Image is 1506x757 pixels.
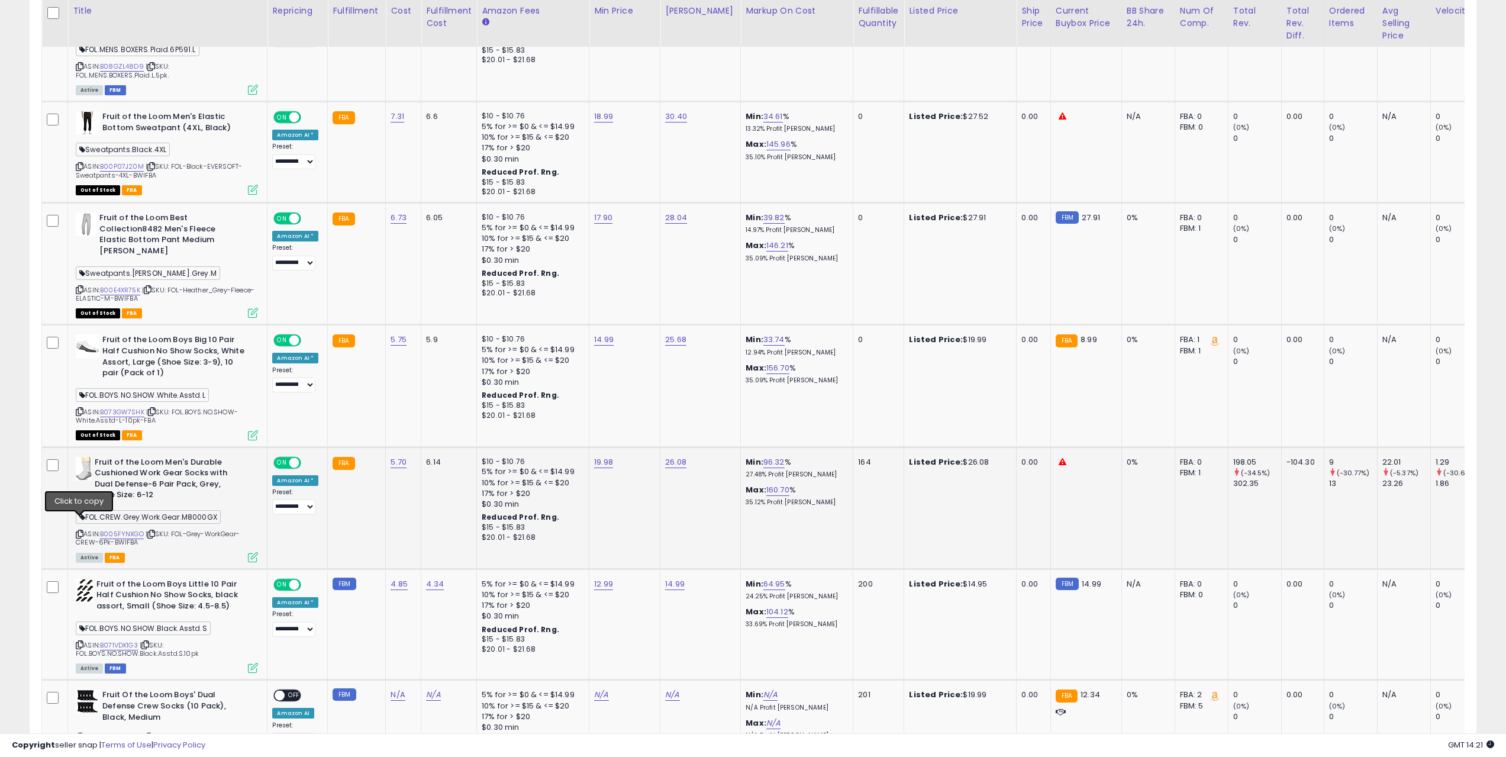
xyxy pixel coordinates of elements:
[482,244,580,255] div: 17% for > $20
[1233,356,1281,367] div: 0
[76,212,258,317] div: ASIN:
[1436,334,1484,345] div: 0
[1436,234,1484,245] div: 0
[1233,600,1281,611] div: 0
[482,401,580,411] div: $15 - $15.83
[482,187,580,197] div: $20.01 - $21.68
[858,5,899,30] div: Fulfillable Quantity
[1436,457,1484,468] div: 1.29
[858,579,895,590] div: 200
[1127,5,1170,30] div: BB Share 24h.
[909,457,1007,468] div: $26.08
[482,178,580,188] div: $15 - $15.83
[299,112,318,123] span: OFF
[766,362,789,374] a: 156.70
[1056,211,1079,224] small: FBM
[1382,478,1430,489] div: 23.26
[76,111,258,194] div: ASIN:
[1436,212,1484,223] div: 0
[1127,212,1166,223] div: 0%
[746,111,763,122] b: Min:
[594,111,613,123] a: 18.99
[482,457,580,467] div: $10 - $10.76
[482,268,559,278] b: Reduced Prof. Rng.
[95,457,238,504] b: Fruit of the Loom Men's Durable Cushioned Work Gear Socks with Dual Defense-6 Pair Pack, Grey, Sh...
[1233,478,1281,489] div: 302.35
[482,512,559,522] b: Reduced Prof. Rng.
[482,590,580,600] div: 10% for >= $15 & <= $20
[100,640,138,650] a: B071VDK1G3
[1021,5,1045,30] div: Ship Price
[746,212,763,223] b: Min:
[858,111,895,122] div: 0
[1233,123,1250,132] small: (0%)
[1241,468,1270,478] small: (-34.5%)
[76,185,120,195] span: All listings that are currently out of stock and unavailable for purchase on Amazon
[746,578,763,590] b: Min:
[746,579,844,601] div: %
[272,143,318,169] div: Preset:
[76,407,238,425] span: | SKU: FOL.BOYS.NO.SHOW-White.Asstd-L-10pk-FBA
[102,334,246,381] b: Fruit of the Loom Boys Big 10 Pair Half Cushion No Show Socks, White Assort, Large (Shoe Size: 3-...
[299,214,318,224] span: OFF
[763,689,778,701] a: N/A
[391,578,408,590] a: 4.85
[766,717,781,729] a: N/A
[746,212,844,234] div: %
[746,349,844,357] p: 12.94% Profit [PERSON_NAME]
[1233,111,1281,122] div: 0
[1056,334,1078,347] small: FBA
[1329,5,1372,30] div: Ordered Items
[426,689,440,701] a: N/A
[482,5,584,17] div: Amazon Fees
[746,240,766,251] b: Max:
[766,240,788,252] a: 146.21
[1286,579,1315,590] div: 0.00
[76,334,258,439] div: ASIN:
[1180,5,1223,30] div: Num of Comp.
[1329,224,1346,233] small: (0%)
[1286,212,1315,223] div: 0.00
[1390,468,1418,478] small: (-5.37%)
[1180,334,1219,345] div: FBA: 1
[272,5,323,17] div: Repricing
[76,143,170,156] span: Sweatpants.Black.4XL
[482,334,580,344] div: $10 - $10.76
[482,466,580,477] div: 5% for >= $0 & <= $14.99
[1286,5,1319,42] div: Total Rev. Diff.
[746,226,844,234] p: 14.97% Profit [PERSON_NAME]
[746,485,844,507] div: %
[76,579,258,672] div: ASIN:
[746,592,844,601] p: 24.25% Profit [PERSON_NAME]
[1180,579,1219,590] div: FBA: 0
[746,139,844,161] div: %
[1180,212,1219,223] div: FBA: 0
[1021,457,1041,468] div: 0.00
[909,334,1007,345] div: $19.99
[482,533,580,543] div: $20.01 - $21.68
[746,5,848,17] div: Markup on Cost
[746,620,844,629] p: 33.69% Profit [PERSON_NAME]
[76,266,220,280] span: Sweatpants.[PERSON_NAME].Grey.M
[482,143,580,153] div: 17% for > $20
[1382,579,1421,590] div: N/A
[1056,578,1079,590] small: FBM
[1180,590,1219,600] div: FBM: 0
[746,457,844,479] div: %
[1382,212,1421,223] div: N/A
[1233,133,1281,144] div: 0
[746,334,763,345] b: Min:
[746,471,844,479] p: 27.48% Profit [PERSON_NAME]
[272,353,318,363] div: Amazon AI *
[482,288,580,298] div: $20.01 - $21.68
[76,457,258,561] div: ASIN:
[1329,123,1346,132] small: (0%)
[746,111,844,133] div: %
[76,111,99,135] img: 31W3K3M3wnL._SL40_.jpg
[1436,111,1484,122] div: 0
[76,85,103,95] span: All listings currently available for purchase on Amazon
[122,185,142,195] span: FBA
[482,499,580,510] div: $0.30 min
[1436,600,1484,611] div: 0
[746,334,844,356] div: %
